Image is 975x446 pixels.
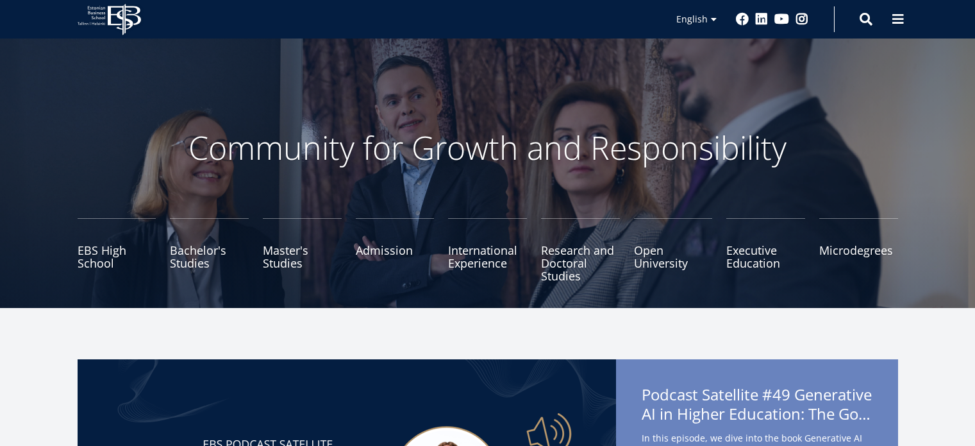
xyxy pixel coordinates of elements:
a: Linkedin [755,13,768,26]
a: EBS High School [78,218,156,282]
a: Research and Doctoral Studies [541,218,620,282]
a: Executive Education [726,218,805,282]
a: Instagram [796,13,808,26]
a: Bachelor's Studies [170,218,249,282]
a: Facebook [736,13,749,26]
span: AI in Higher Education: The Good, the Bad, and the Ugly [642,404,872,424]
a: International Experience [448,218,527,282]
a: Open University [634,218,713,282]
a: Youtube [774,13,789,26]
a: Master's Studies [263,218,342,282]
span: Podcast Satellite #49 Generative [642,385,872,427]
a: Admission [356,218,435,282]
a: Microdegrees [819,218,898,282]
p: Community for Growth and Responsibility [148,128,828,167]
